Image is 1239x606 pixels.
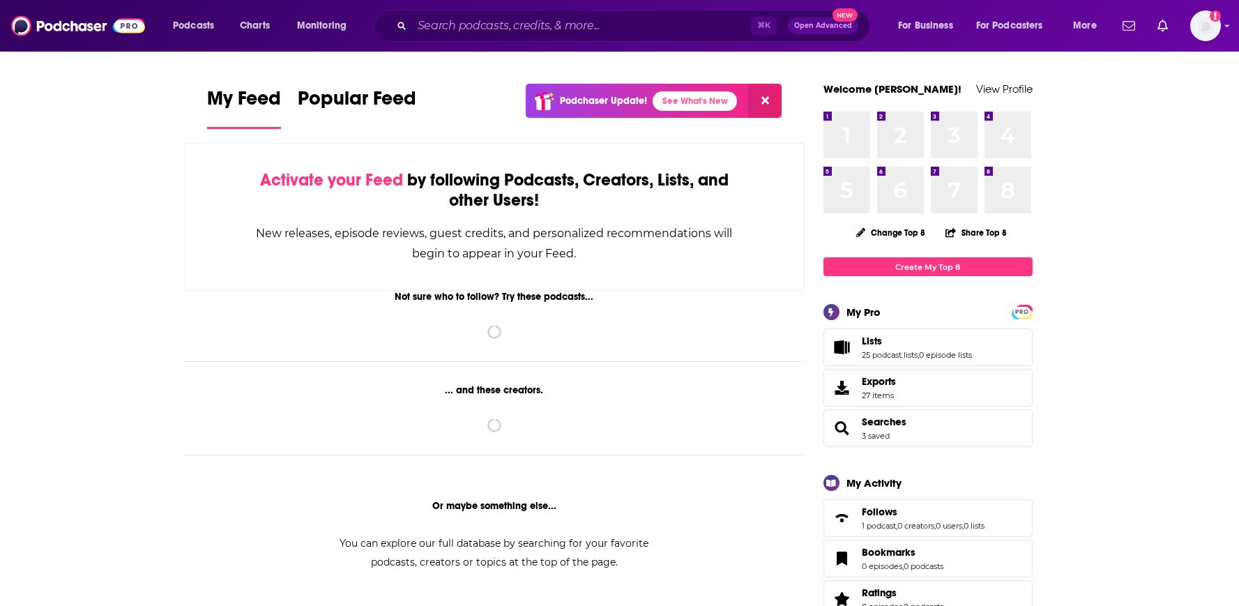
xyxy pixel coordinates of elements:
button: open menu [163,15,232,37]
a: Create My Top 8 [823,257,1033,276]
span: Logged in as LornaG [1190,10,1221,41]
a: 3 saved [862,431,890,441]
span: , [896,521,897,531]
a: 0 podcasts [904,561,943,571]
span: , [902,561,904,571]
span: Ratings [862,586,897,599]
a: Exports [823,369,1033,407]
div: ... and these creators. [185,384,805,396]
img: Podchaser - Follow, Share and Rate Podcasts [11,13,145,39]
span: For Podcasters [976,16,1043,36]
a: 0 lists [964,521,985,531]
span: New [833,8,858,22]
span: Bookmarks [823,540,1033,577]
span: ⌘ K [751,17,777,35]
div: Or maybe something else... [185,500,805,512]
div: You can explore our full database by searching for your favorite podcasts, creators or topics at ... [323,534,666,572]
a: Bookmarks [828,549,856,568]
span: More [1073,16,1097,36]
div: My Activity [846,476,902,490]
a: Ratings [862,586,943,599]
span: Bookmarks [862,546,915,559]
a: Show notifications dropdown [1117,14,1141,38]
span: , [934,521,936,531]
svg: Add a profile image [1210,10,1221,22]
a: 0 creators [897,521,934,531]
span: , [918,350,919,360]
span: Podcasts [173,16,214,36]
span: 27 items [862,391,896,400]
img: User Profile [1190,10,1221,41]
div: Not sure who to follow? Try these podcasts... [185,291,805,303]
button: Change Top 8 [848,224,934,241]
a: Show notifications dropdown [1152,14,1173,38]
div: My Pro [846,305,881,319]
a: Welcome [PERSON_NAME]! [823,82,961,96]
button: open menu [967,15,1063,37]
span: Searches [823,409,1033,447]
span: My Feed [207,86,281,119]
a: Popular Feed [298,86,416,129]
div: by following Podcasts, Creators, Lists, and other Users! [255,170,734,211]
span: Exports [862,375,896,388]
a: 1 podcast [862,521,896,531]
span: Activate your Feed [260,169,403,190]
div: Search podcasts, credits, & more... [387,10,883,42]
a: My Feed [207,86,281,129]
a: Searches [862,416,906,428]
button: Share Top 8 [945,219,1008,246]
span: Monitoring [297,16,347,36]
button: Open AdvancedNew [788,17,858,34]
button: Show profile menu [1190,10,1221,41]
span: Lists [862,335,882,347]
span: Lists [823,328,1033,366]
a: 25 podcast lists [862,350,918,360]
p: Podchaser Update! [560,95,647,107]
span: Follows [823,499,1033,537]
a: See What's New [653,91,737,111]
a: Searches [828,418,856,438]
a: Lists [862,335,972,347]
a: Bookmarks [862,546,943,559]
input: Search podcasts, credits, & more... [412,15,751,37]
a: Charts [231,15,278,37]
div: New releases, episode reviews, guest credits, and personalized recommendations will begin to appe... [255,223,734,264]
span: Open Advanced [794,22,852,29]
button: open menu [888,15,971,37]
a: View Profile [976,82,1033,96]
span: Follows [862,506,897,518]
span: PRO [1014,307,1031,317]
span: For Business [898,16,953,36]
a: 0 episode lists [919,350,972,360]
a: 0 users [936,521,962,531]
a: 0 episodes [862,561,902,571]
a: Follows [862,506,985,518]
button: open menu [287,15,365,37]
span: Exports [828,378,856,397]
a: Lists [828,338,856,357]
a: PRO [1014,306,1031,317]
span: Charts [240,16,270,36]
span: Popular Feed [298,86,416,119]
a: Follows [828,508,856,528]
span: , [962,521,964,531]
button: open menu [1063,15,1114,37]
